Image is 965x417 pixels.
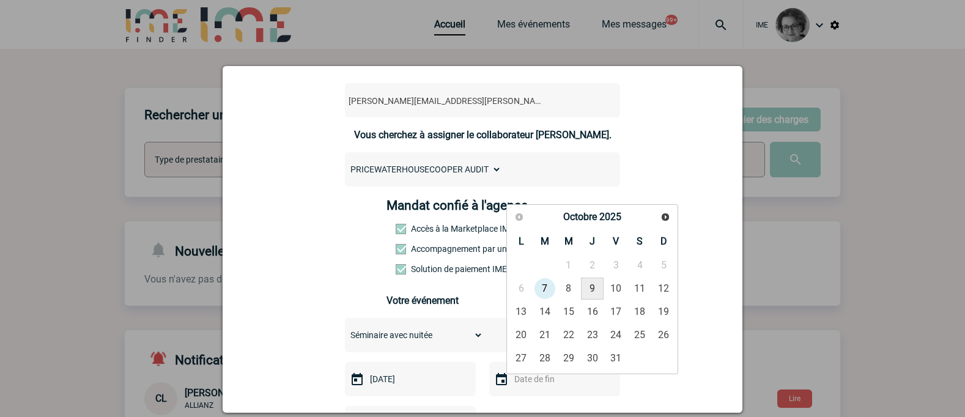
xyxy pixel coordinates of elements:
a: Suivant [657,208,675,226]
span: Jeudi [590,235,595,247]
span: Suivant [660,212,670,222]
span: juliette.froeliger@pwc.com [344,92,558,109]
label: Accès à la Marketplace IME [396,224,449,234]
span: Mardi [541,235,549,247]
a: 26 [653,324,675,346]
span: Lundi [519,235,524,247]
h4: Mandat confié à l'agence [386,198,528,213]
a: 12 [653,278,675,300]
h3: Votre événement [386,295,579,306]
input: Date de fin [511,371,596,387]
a: 7 [534,278,556,300]
input: Date de début [367,371,451,387]
a: 31 [605,347,627,369]
a: 14 [534,301,556,323]
p: Vous cherchez à assigner le collaborateur [PERSON_NAME]. [345,129,620,141]
a: 29 [557,347,580,369]
a: 10 [605,278,627,300]
span: Mercredi [564,235,573,247]
a: 19 [653,301,675,323]
a: 30 [581,347,604,369]
a: 24 [605,324,627,346]
a: 15 [557,301,580,323]
a: 25 [629,324,651,346]
a: 13 [510,301,533,323]
a: 23 [581,324,604,346]
span: 2025 [599,211,621,223]
a: 18 [629,301,651,323]
a: 9 [581,278,604,300]
span: Samedi [637,235,643,247]
a: 21 [534,324,556,346]
a: 11 [629,278,651,300]
a: 20 [510,324,533,346]
a: 27 [510,347,533,369]
label: Conformité aux process achat client, Prise en charge de la facturation, Mutualisation de plusieur... [396,264,449,274]
span: Dimanche [660,235,667,247]
a: 16 [581,301,604,323]
span: Octobre [563,211,597,223]
a: 22 [557,324,580,346]
a: 28 [534,347,556,369]
a: 8 [557,278,580,300]
label: Prestation payante [396,244,449,254]
span: Vendredi [613,235,619,247]
a: 17 [605,301,627,323]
